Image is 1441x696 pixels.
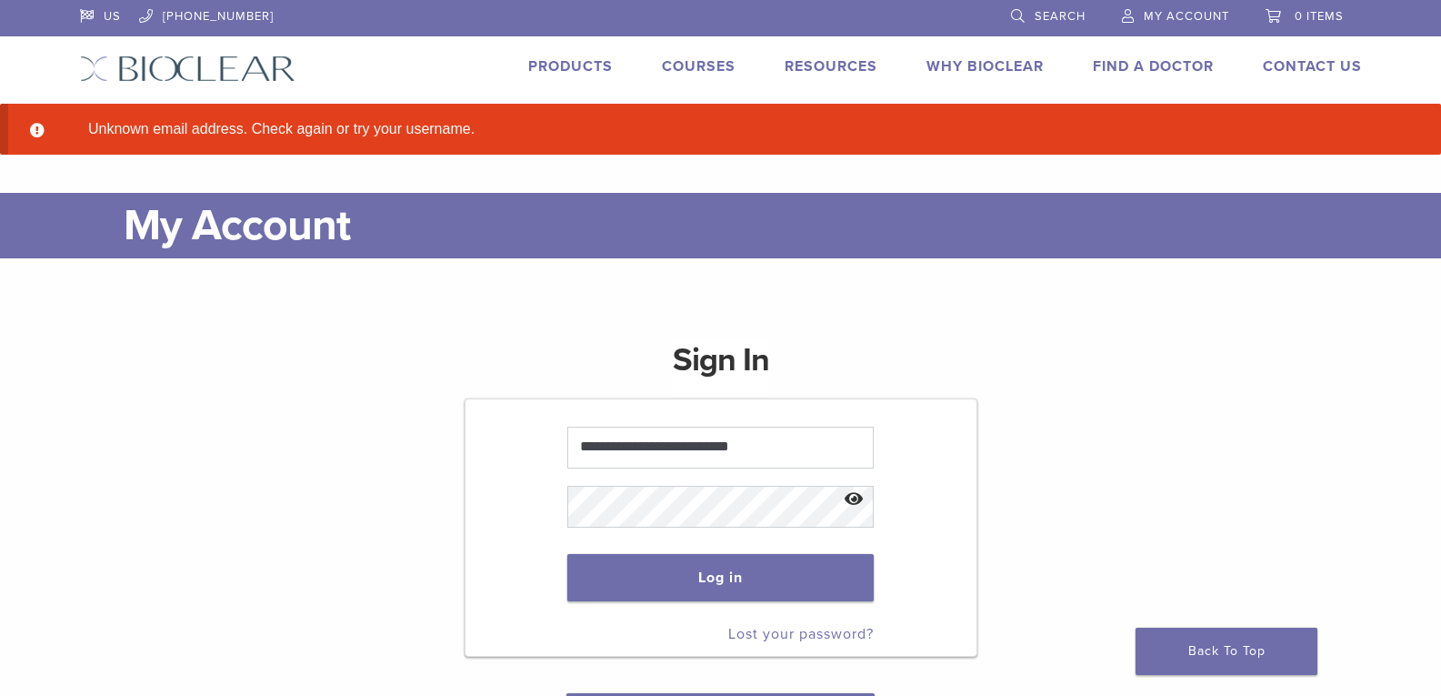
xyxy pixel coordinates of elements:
[81,118,1390,140] li: Unknown email address. Check again or try your username.
[662,57,736,76] a: Courses
[1263,57,1362,76] a: Contact Us
[1144,9,1229,24] span: My Account
[1093,57,1214,76] a: Find A Doctor
[728,625,874,643] a: Lost your password?
[673,338,769,397] h1: Sign In
[528,57,613,76] a: Products
[1136,628,1317,675] a: Back To Top
[926,57,1044,76] a: Why Bioclear
[124,193,1362,258] h1: My Account
[1035,9,1086,24] span: Search
[80,55,295,82] img: Bioclear
[835,477,874,523] button: Show password
[1295,9,1344,24] span: 0 items
[785,57,877,76] a: Resources
[567,554,874,601] button: Log in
